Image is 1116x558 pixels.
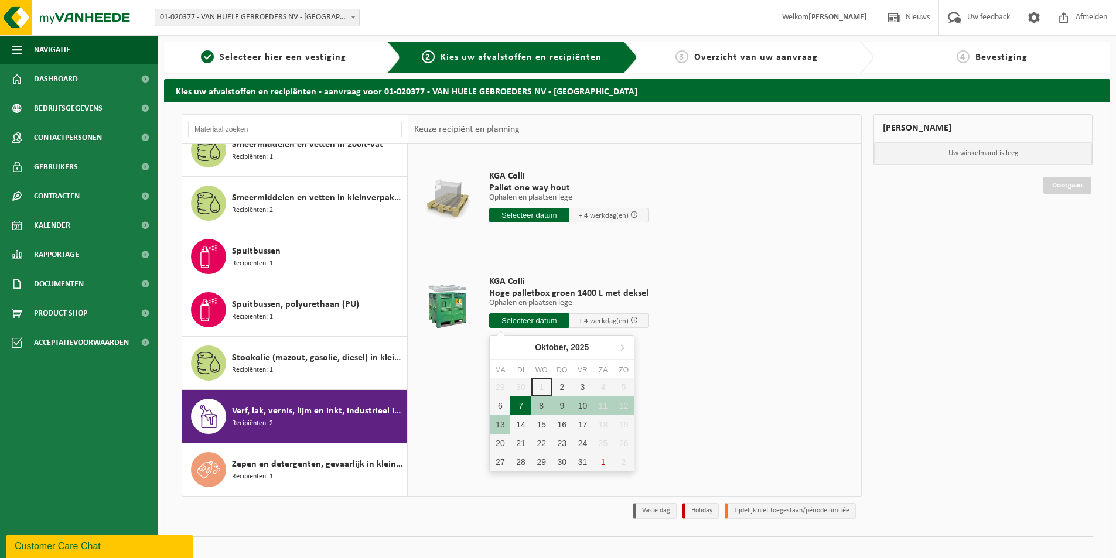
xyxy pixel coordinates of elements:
div: 22 [531,434,552,453]
p: Ophalen en plaatsen lege [489,194,649,202]
a: 1Selecteer hier een vestiging [170,50,377,64]
span: Pallet one way hout [489,182,649,194]
span: Recipiënten: 2 [232,418,273,429]
h2: Kies uw afvalstoffen en recipiënten - aanvraag voor 01-020377 - VAN HUELE GEBROEDERS NV - [GEOGRA... [164,79,1110,102]
span: + 4 werkdag(en) [579,317,629,325]
span: Contracten [34,182,80,211]
span: Acceptatievoorwaarden [34,328,129,357]
span: Verf, lak, vernis, lijm en inkt, industrieel in kleinverpakking [232,404,404,418]
div: 29 [531,453,552,471]
button: Verf, lak, vernis, lijm en inkt, industrieel in kleinverpakking Recipiënten: 2 [182,390,408,443]
div: 17 [572,415,593,434]
input: Selecteer datum [489,208,569,222]
span: Recipiënten: 2 [232,205,273,216]
span: Navigatie [34,35,70,64]
span: + 4 werkdag(en) [579,212,629,220]
span: Selecteer hier een vestiging [220,53,346,62]
div: 7 [510,396,531,415]
div: di [510,364,531,376]
div: 16 [552,415,572,434]
span: Zepen en detergenten, gevaarlijk in kleinverpakking [232,457,404,471]
div: 21 [510,434,531,453]
span: Smeermiddelen en vetten in kleinverpakking [232,191,404,205]
span: Smeermiddelen en vetten in 200lt-vat [232,138,383,152]
button: Smeermiddelen en vetten in kleinverpakking Recipiënten: 2 [182,177,408,230]
p: Ophalen en plaatsen lege [489,299,649,307]
div: 24 [572,434,593,453]
span: Documenten [34,269,84,299]
strong: [PERSON_NAME] [808,13,867,22]
span: Recipiënten: 1 [232,365,273,376]
div: 13 [490,415,510,434]
div: 31 [572,453,593,471]
input: Materiaal zoeken [188,121,402,138]
span: Spuitbussen, polyurethaan (PU) [232,297,359,311]
span: Kies uw afvalstoffen en recipiënten [441,53,602,62]
div: do [552,364,572,376]
div: 8 [531,396,552,415]
span: Bedrijfsgegevens [34,94,103,123]
div: 27 [490,453,510,471]
div: 28 [510,453,531,471]
span: Stookolie (mazout, gasolie, diesel) in kleinverpakking [232,351,404,365]
button: Zepen en detergenten, gevaarlijk in kleinverpakking Recipiënten: 1 [182,443,408,496]
div: za [593,364,613,376]
div: 30 [552,453,572,471]
span: 01-020377 - VAN HUELE GEBROEDERS NV - OOSTENDE [155,9,359,26]
button: Spuitbussen, polyurethaan (PU) Recipiënten: 1 [182,283,408,337]
span: Spuitbussen [232,244,281,258]
span: KGA Colli [489,276,649,287]
span: Product Shop [34,299,87,328]
span: 3 [675,50,688,63]
span: 01-020377 - VAN HUELE GEBROEDERS NV - OOSTENDE [155,9,360,26]
i: 2025 [571,343,589,351]
li: Holiday [682,503,719,519]
span: Rapportage [34,240,79,269]
span: Bevestiging [975,53,1028,62]
div: Oktober, [530,338,593,357]
input: Selecteer datum [489,313,569,328]
button: Spuitbussen Recipiënten: 1 [182,230,408,283]
a: Doorgaan [1043,177,1091,194]
div: zo [613,364,634,376]
span: Gebruikers [34,152,78,182]
span: Recipiënten: 1 [232,258,273,269]
div: 10 [572,396,593,415]
div: ma [490,364,510,376]
li: Tijdelijk niet toegestaan/période limitée [725,503,856,519]
span: Recipiënten: 1 [232,311,273,323]
span: Recipiënten: 1 [232,471,273,482]
iframe: chat widget [6,532,196,558]
span: Contactpersonen [34,123,102,152]
button: Smeermiddelen en vetten in 200lt-vat Recipiënten: 1 [182,124,408,177]
p: Uw winkelmand is leeg [874,142,1092,165]
div: 14 [510,415,531,434]
div: 2 [552,378,572,396]
span: Overzicht van uw aanvraag [694,53,818,62]
div: 20 [490,434,510,453]
span: 4 [957,50,970,63]
span: KGA Colli [489,170,649,182]
span: Kalender [34,211,70,240]
span: Recipiënten: 1 [232,152,273,163]
div: 3 [572,378,593,396]
div: 9 [552,396,572,415]
div: Keuze recipiënt en planning [408,115,525,144]
span: Dashboard [34,64,78,94]
span: 1 [201,50,214,63]
button: Stookolie (mazout, gasolie, diesel) in kleinverpakking Recipiënten: 1 [182,337,408,390]
span: 2 [422,50,435,63]
div: wo [531,364,552,376]
div: vr [572,364,593,376]
div: 23 [552,434,572,453]
div: [PERSON_NAME] [873,114,1093,142]
div: 6 [490,396,510,415]
div: 15 [531,415,552,434]
span: Hoge palletbox groen 1400 L met deksel [489,287,649,299]
li: Vaste dag [633,503,677,519]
